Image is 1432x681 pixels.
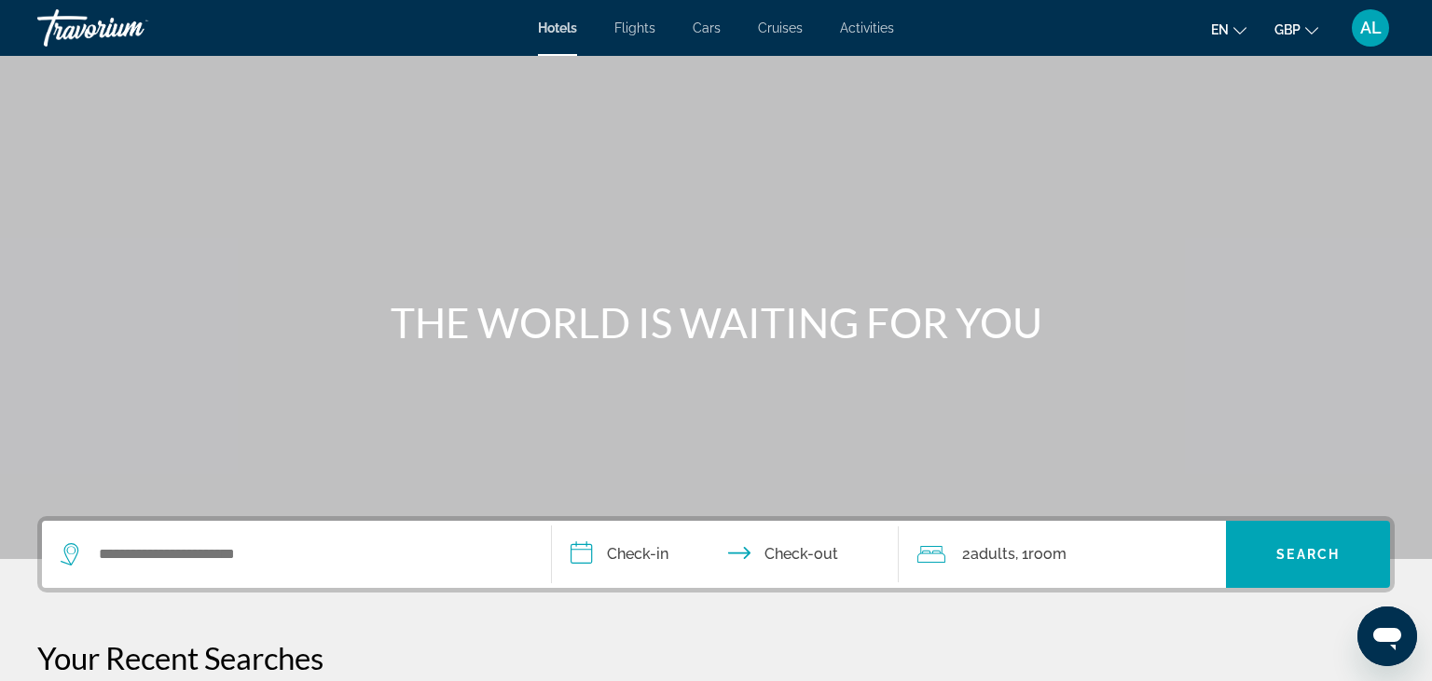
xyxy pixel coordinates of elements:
iframe: Button to launch messaging window [1357,606,1417,666]
button: User Menu [1346,8,1395,48]
a: Activities [840,20,894,35]
span: GBP [1274,22,1301,37]
button: Change language [1211,16,1246,43]
button: Search [1226,521,1390,588]
a: Travorium [37,4,224,52]
div: Search widget [42,521,1390,588]
span: Adults [971,545,1015,563]
button: Change currency [1274,16,1318,43]
button: Travelers: 2 adults, 0 children [899,521,1227,588]
span: AL [1360,19,1382,37]
a: Cruises [758,20,803,35]
span: Search [1276,547,1340,562]
button: Check in and out dates [552,521,899,588]
span: , 1 [1015,541,1067,567]
h1: THE WORLD IS WAITING FOR YOU [366,298,1066,347]
span: Room [1028,545,1067,563]
p: Your Recent Searches [37,639,1395,676]
a: Flights [614,20,655,35]
a: Cars [693,20,721,35]
span: 2 [962,541,1015,567]
span: en [1211,22,1229,37]
a: Hotels [538,20,577,35]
